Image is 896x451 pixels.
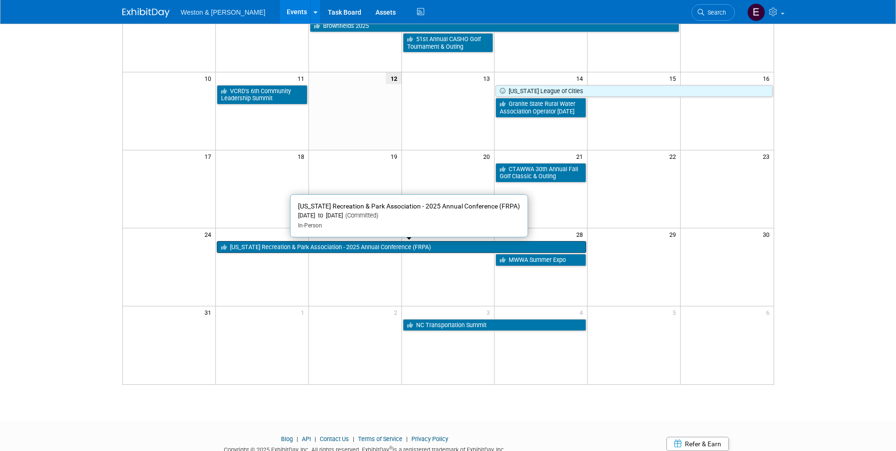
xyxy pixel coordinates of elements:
a: NC Transportation Summit [403,319,587,331]
span: 3 [486,306,494,318]
span: Search [704,9,726,16]
span: 23 [762,150,774,162]
span: 14 [575,72,587,84]
a: VCRD’s 6th Community Leadership Summit [217,85,307,104]
span: 18 [297,150,308,162]
span: 21 [575,150,587,162]
span: 31 [204,306,215,318]
a: Blog [281,435,293,442]
span: 29 [668,228,680,240]
span: 19 [390,150,401,162]
span: | [294,435,300,442]
span: 11 [297,72,308,84]
a: Brownfields 2025 [310,20,679,32]
span: 24 [204,228,215,240]
a: Privacy Policy [411,435,448,442]
a: [US_STATE] League of Cities [495,85,772,97]
span: 4 [579,306,587,318]
span: 13 [482,72,494,84]
a: 51st Annual CASHO Golf Tournament & Outing [403,33,494,52]
a: Granite State Rural Water Association Operator [DATE] [495,98,586,117]
a: [US_STATE] Recreation & Park Association - 2025 Annual Conference (FRPA) [217,241,586,253]
span: 10 [204,72,215,84]
img: Edyn Winter [747,3,765,21]
span: 12 [386,72,401,84]
span: Weston & [PERSON_NAME] [181,9,265,16]
div: [DATE] to [DATE] [298,212,520,220]
a: Terms of Service [358,435,402,442]
span: | [350,435,357,442]
a: Refer & Earn [666,437,729,451]
img: ExhibitDay [122,8,170,17]
span: 2 [393,306,401,318]
span: 28 [575,228,587,240]
span: | [404,435,410,442]
span: 5 [672,306,680,318]
a: Search [691,4,735,21]
sup: ® [389,445,393,451]
span: 1 [300,306,308,318]
span: In-Person [298,222,322,229]
span: 6 [765,306,774,318]
span: (Committed) [343,212,378,219]
span: 20 [482,150,494,162]
span: 22 [668,150,680,162]
span: 16 [762,72,774,84]
span: [US_STATE] Recreation & Park Association - 2025 Annual Conference (FRPA) [298,202,520,210]
a: API [302,435,311,442]
span: 17 [204,150,215,162]
a: MWWA Summer Expo [495,254,586,266]
a: CTAWWA 30th Annual Fall Golf Classic & Outing [495,163,586,182]
span: 30 [762,228,774,240]
span: | [312,435,318,442]
a: Contact Us [320,435,349,442]
span: 15 [668,72,680,84]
